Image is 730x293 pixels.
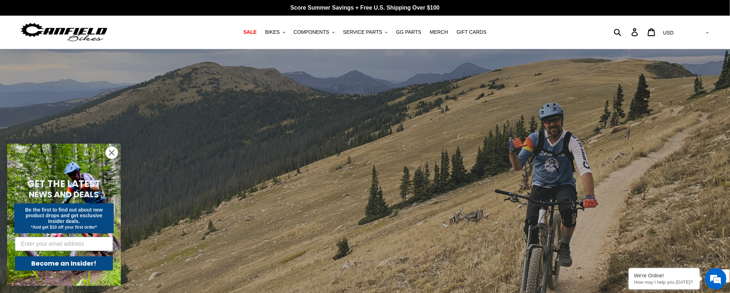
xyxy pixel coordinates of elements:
[25,207,103,224] span: Be the first to find out about new product drops and get exclusive insider deals.
[340,27,391,37] button: SERVICE PARTS
[243,29,256,35] span: SALE
[634,273,694,278] div: We're Online!
[240,27,260,37] a: SALE
[393,27,425,37] a: GG PARTS
[29,189,99,200] span: NEWS AND DEALS
[294,29,329,35] span: COMPONENTS
[430,29,448,35] span: MERCH
[618,24,636,40] input: Search
[265,29,280,35] span: BIKES
[290,27,338,37] button: COMPONENTS
[396,29,421,35] span: GG PARTS
[343,29,382,35] span: SERVICE PARTS
[634,279,694,285] p: How may I help you today?
[27,177,101,190] span: GET THE LATEST
[15,256,113,271] button: Become an Insider!
[456,29,487,35] span: GIFT CARDS
[426,27,451,37] a: MERCH
[453,27,490,37] a: GIFT CARDS
[31,225,97,230] span: *And get $10 off your first order*
[106,146,118,159] button: Close dialog
[20,21,108,43] img: Canfield Bikes
[15,237,113,251] input: Enter your email address
[261,27,288,37] button: BIKES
